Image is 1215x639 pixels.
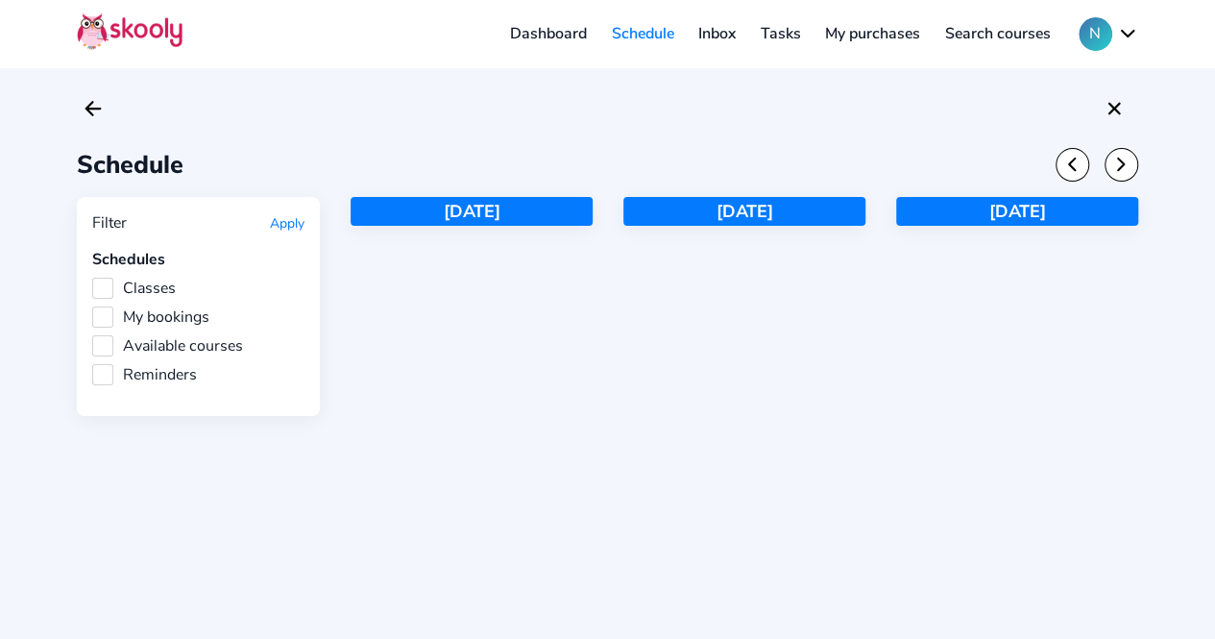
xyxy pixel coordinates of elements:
button: Nchevron down outline [1079,17,1138,51]
a: Search courses [933,18,1063,49]
a: Dashboard [498,18,599,49]
img: Skooly [77,12,182,50]
ion-icon: arrow back outline [82,97,105,120]
button: close [1098,92,1130,125]
div: [DATE] [896,197,1138,226]
label: Classes [92,278,176,299]
a: Tasks [748,18,814,49]
button: Apply [270,214,304,233]
button: chevron back outline [1056,148,1089,182]
label: My bookings [92,307,209,328]
div: [DATE] [351,197,593,226]
label: Available courses [92,335,243,356]
ion-icon: chevron back outline [1061,154,1082,175]
ion-icon: close [1103,97,1126,120]
button: chevron forward outline [1105,148,1138,182]
button: arrow back outline [77,92,109,125]
a: Inbox [686,18,748,49]
div: [DATE] [623,197,865,226]
ion-icon: chevron forward outline [1110,154,1131,175]
div: Filter [92,212,127,233]
div: Schedules [92,249,304,270]
label: Reminders [92,364,197,385]
a: Schedule [599,18,687,49]
span: Schedule [77,148,183,182]
a: My purchases [813,18,933,49]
